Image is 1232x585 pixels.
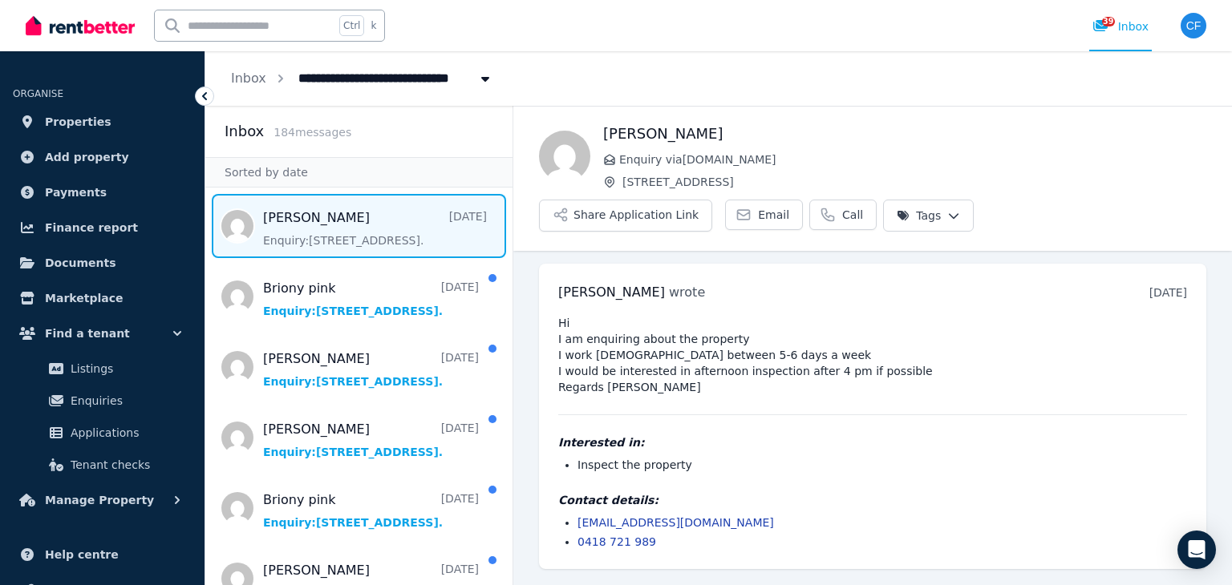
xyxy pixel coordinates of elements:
[45,324,130,343] span: Find a tenant
[539,200,712,232] button: Share Application Link
[558,315,1187,395] pre: Hi I am enquiring about the property I work [DEMOGRAPHIC_DATA] between 5-6 days a week I would be...
[45,545,119,564] span: Help centre
[669,284,705,300] span: wrote
[19,385,185,417] a: Enquiries
[263,208,487,248] a: [PERSON_NAME][DATE]Enquiry:[STREET_ADDRESS].
[205,51,519,106] nav: Breadcrumb
[558,284,665,300] span: [PERSON_NAME]
[13,317,192,349] button: Find a tenant
[45,112,111,131] span: Properties
[1181,13,1206,38] img: Christy Fischer
[13,106,192,138] a: Properties
[13,539,192,571] a: Help centre
[622,174,1206,190] span: [STREET_ADDRESS]
[274,126,351,139] span: 184 message s
[13,212,192,244] a: Finance report
[263,420,479,460] a: [PERSON_NAME][DATE]Enquiry:[STREET_ADDRESS].
[71,455,179,474] span: Tenant checks
[758,207,789,223] span: Email
[371,19,376,32] span: k
[13,247,192,279] a: Documents
[45,183,107,202] span: Payments
[1149,286,1187,299] time: [DATE]
[13,282,192,314] a: Marketplace
[71,359,179,378] span: Listings
[1102,17,1115,26] span: 39
[263,349,479,389] a: [PERSON_NAME][DATE]Enquiry:[STREET_ADDRESS].
[883,200,974,232] button: Tags
[809,200,877,230] a: Call
[71,391,179,410] span: Enquiries
[577,535,656,548] a: 0418 721 989
[263,279,479,319] a: Briony pink[DATE]Enquiry:[STREET_ADDRESS].
[1177,531,1216,569] div: Open Intercom Messenger
[339,15,364,36] span: Ctrl
[19,353,185,385] a: Listings
[539,131,590,182] img: Michael Cavanagh
[725,200,803,230] a: Email
[842,207,863,223] span: Call
[1092,18,1149,34] div: Inbox
[45,147,129,167] span: Add property
[45,490,154,510] span: Manage Property
[897,208,941,224] span: Tags
[619,151,1206,167] span: Enquiry via [DOMAIN_NAME]
[558,492,1187,508] h4: Contact details:
[231,71,266,86] a: Inbox
[13,88,63,99] span: ORGANISE
[558,434,1187,450] h4: Interested in:
[205,157,513,188] div: Sorted by date
[19,417,185,449] a: Applications
[26,14,135,38] img: RentBetter
[577,516,774,529] a: [EMAIL_ADDRESS][DOMAIN_NAME]
[577,457,1187,473] li: Inspect the property
[13,484,192,516] button: Manage Property
[45,218,138,237] span: Finance report
[263,490,479,531] a: Briony pink[DATE]Enquiry:[STREET_ADDRESS].
[45,253,116,272] span: Documents
[603,123,1206,145] h1: [PERSON_NAME]
[13,176,192,208] a: Payments
[19,449,185,481] a: Tenant checks
[13,141,192,173] a: Add property
[45,288,123,308] span: Marketplace
[225,120,264,143] h2: Inbox
[71,423,179,442] span: Applications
